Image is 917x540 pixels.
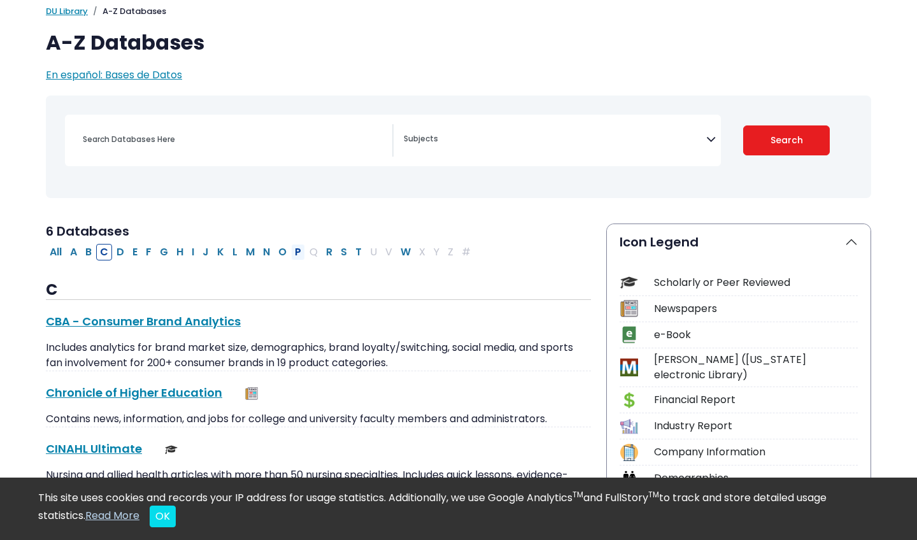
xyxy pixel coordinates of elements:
input: Search database by title or keyword [75,130,392,148]
button: Submit for Search Results [743,125,830,155]
div: Newspapers [654,301,858,316]
nav: Search filters [46,96,871,198]
img: Icon Industry Report [620,418,637,435]
textarea: Search [404,135,706,145]
button: Filter Results P [291,244,305,260]
a: En español: Bases de Datos [46,67,182,82]
img: Icon MeL (Michigan electronic Library) [620,359,637,376]
button: Close [150,506,176,527]
button: Icon Legend [607,224,871,260]
p: Contains news, information, and jobs for college and university faculty members and administrators. [46,411,591,427]
img: Icon Demographics [620,470,637,487]
button: Filter Results H [173,244,187,260]
button: All [46,244,66,260]
button: Filter Results A [66,244,81,260]
button: Filter Results R [322,244,336,260]
div: Demographics [654,471,858,486]
a: CINAHL Ultimate [46,441,142,457]
button: Filter Results D [113,244,128,260]
img: Icon Financial Report [620,392,637,409]
a: DU Library [46,5,88,17]
button: Filter Results S [337,244,351,260]
img: Icon Scholarly or Peer Reviewed [620,274,637,291]
img: Scholarly or Peer Reviewed [165,443,178,456]
p: Includes analytics for brand market size, demographics, brand loyalty/switching, social media, an... [46,340,591,371]
button: Filter Results N [259,244,274,260]
button: Filter Results G [156,244,172,260]
button: Filter Results B [82,244,96,260]
div: e-Book [654,327,858,343]
div: [PERSON_NAME] ([US_STATE] electronic Library) [654,352,858,383]
span: 6 Databases [46,222,129,240]
sup: TM [572,489,583,500]
div: Industry Report [654,418,858,434]
a: CBA - Consumer Brand Analytics [46,313,241,329]
div: Scholarly or Peer Reviewed [654,275,858,290]
button: Filter Results M [242,244,259,260]
nav: breadcrumb [46,5,871,18]
button: Filter Results C [96,244,112,260]
h1: A-Z Databases [46,31,871,55]
button: Filter Results E [129,244,141,260]
button: Filter Results I [188,244,198,260]
a: Read More [85,508,139,523]
p: Nursing and allied health articles with more than 50 nursing specialties. Includes quick lessons,... [46,467,591,498]
img: Icon Newspapers [620,300,637,317]
sup: TM [648,489,659,500]
button: Filter Results F [142,244,155,260]
img: Newspapers [245,387,258,400]
div: Financial Report [654,392,858,408]
h3: C [46,281,591,300]
li: A-Z Databases [88,5,166,18]
button: Filter Results L [229,244,241,260]
button: Filter Results T [352,244,366,260]
div: Company Information [654,444,858,460]
div: This site uses cookies and records your IP address for usage statistics. Additionally, we use Goo... [38,490,879,527]
a: Chronicle of Higher Education [46,385,222,401]
button: Filter Results K [213,244,228,260]
button: Filter Results W [397,244,415,260]
div: Alpha-list to filter by first letter of database name [46,244,476,259]
button: Filter Results O [274,244,290,260]
button: Filter Results J [199,244,213,260]
img: Icon Company Information [620,444,637,461]
img: Icon e-Book [620,326,637,343]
